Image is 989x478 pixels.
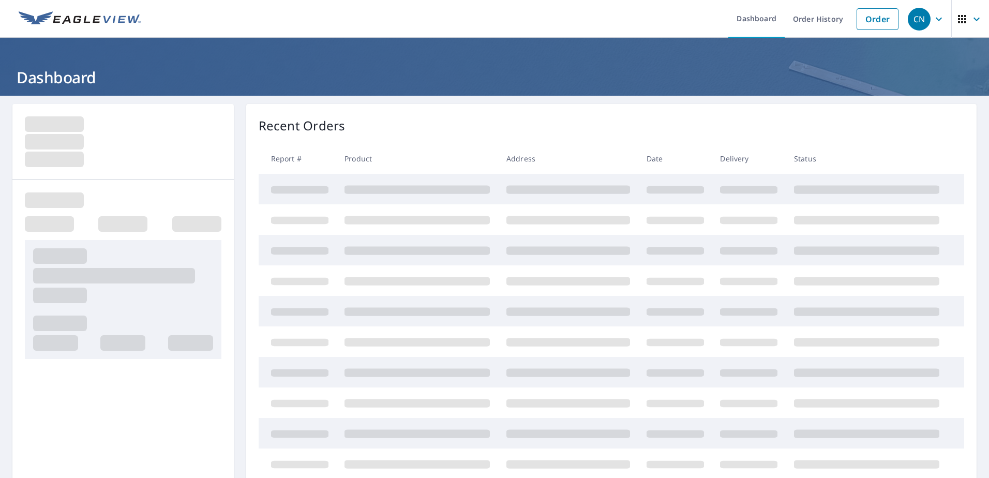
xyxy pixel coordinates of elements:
th: Date [638,143,712,174]
img: EV Logo [19,11,141,27]
a: Order [857,8,898,30]
div: CN [908,8,931,31]
h1: Dashboard [12,67,977,88]
th: Report # [259,143,337,174]
th: Delivery [712,143,786,174]
th: Product [336,143,498,174]
th: Status [786,143,948,174]
th: Address [498,143,638,174]
p: Recent Orders [259,116,346,135]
